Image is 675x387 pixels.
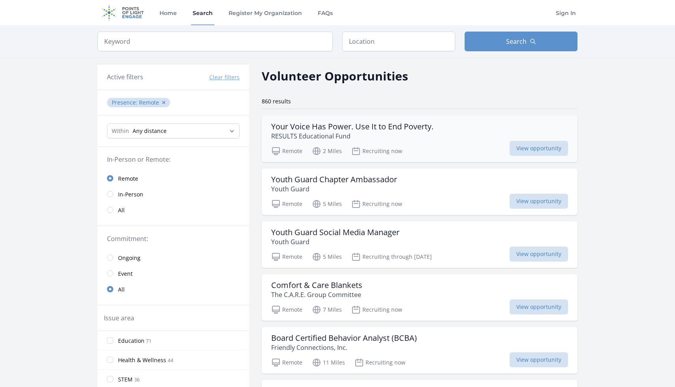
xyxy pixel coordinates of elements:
p: Youth Guard [271,184,397,194]
span: View opportunity [510,247,568,262]
button: ✕ [161,99,166,107]
span: Search [506,37,527,46]
p: Remote [271,305,302,314]
a: Ongoing [97,250,249,265]
span: View opportunity [510,141,568,156]
p: Remote [271,252,302,262]
span: Event [118,270,133,278]
a: Your Voice Has Power. Use It to End Poverty. RESULTS Educational Fund Remote 2 Miles Recruiting n... [262,116,577,162]
p: Recruiting through [DATE] [351,252,432,262]
select: Search Radius [107,123,240,138]
input: Health & Wellness 44 [107,357,113,363]
span: All [118,286,125,294]
h3: Youth Guard Social Media Manager [271,228,399,237]
span: In-Person [118,191,143,198]
a: In-Person [97,186,249,202]
span: Ongoing [118,254,141,262]
p: Remote [271,358,302,367]
input: Keyword [97,32,333,51]
p: Remote [271,146,302,156]
input: Education 71 [107,337,113,344]
h3: Active filters [107,72,143,82]
input: Location [342,32,455,51]
p: 7 Miles [312,305,342,314]
h2: Volunteer Opportunities [262,67,408,85]
span: 860 results [262,97,291,105]
p: Youth Guard [271,237,399,247]
button: Search [465,32,577,51]
p: Recruiting now [351,146,402,156]
p: 2 Miles [312,146,342,156]
p: 5 Miles [312,252,342,262]
span: View opportunity [510,194,568,209]
a: Youth Guard Social Media Manager Youth Guard Remote 5 Miles Recruiting through [DATE] View opport... [262,221,577,268]
a: All [97,281,249,297]
p: Recruiting now [351,199,402,209]
p: Friendly Connections, Inc. [271,343,417,352]
span: 36 [134,376,140,383]
h3: Board Certified Behavior Analyst (BCBA) [271,333,417,343]
p: Remote [271,199,302,209]
h3: Your Voice Has Power. Use It to End Poverty. [271,122,433,131]
span: STEM [118,376,133,383]
legend: Commitment: [107,234,240,243]
legend: In-Person or Remote: [107,155,240,164]
span: Remote [118,175,138,183]
p: The C.A.R.E. Group Committee [271,290,362,299]
span: View opportunity [510,352,568,367]
input: STEM 36 [107,376,113,382]
p: RESULTS Educational Fund [271,131,433,141]
button: Clear filters [209,73,240,81]
h3: Comfort & Care Blankets [271,280,362,290]
legend: Issue area [104,313,134,323]
a: All [97,202,249,218]
a: Comfort & Care Blankets The C.A.R.E. Group Committee Remote 7 Miles Recruiting now View opportunity [262,274,577,321]
a: Event [97,265,249,281]
p: 11 Miles [312,358,345,367]
a: Youth Guard Chapter Ambassador Youth Guard Remote 5 Miles Recruiting now View opportunity [262,168,577,215]
a: Remote [97,170,249,186]
span: Education [118,337,144,345]
span: Health & Wellness [118,356,166,364]
p: Recruiting now [354,358,405,367]
span: 44 [168,357,173,364]
p: Recruiting now [351,305,402,314]
h3: Youth Guard Chapter Ambassador [271,175,397,184]
span: Presence : [112,99,139,106]
a: Board Certified Behavior Analyst (BCBA) Friendly Connections, Inc. Remote 11 Miles Recruiting now... [262,327,577,374]
p: 5 Miles [312,199,342,209]
span: 71 [146,338,152,344]
span: Remote [139,99,159,106]
span: View opportunity [510,299,568,314]
span: All [118,206,125,214]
